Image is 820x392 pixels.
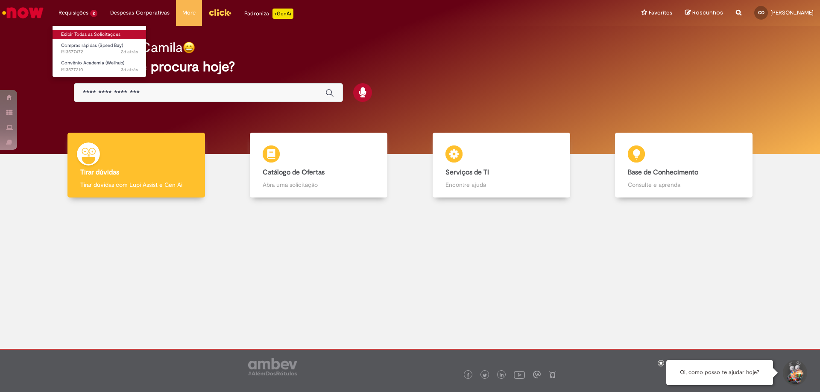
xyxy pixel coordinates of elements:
[183,41,195,54] img: happy-face.png
[628,168,698,177] b: Base de Conhecimento
[248,358,297,375] img: logo_footer_ambev_rotulo_gray.png
[533,371,541,378] img: logo_footer_workplace.png
[53,58,146,74] a: Aberto R13577210 : Convênio Academia (Wellhub)
[666,360,773,385] div: Oi, como posso te ajudar hoje?
[1,4,45,21] img: ServiceNow
[514,369,525,380] img: logo_footer_youtube.png
[121,67,138,73] time: 29/09/2025 14:22:11
[45,133,228,198] a: Tirar dúvidas Tirar dúvidas com Lupi Assist e Gen Ai
[445,168,489,177] b: Serviços de TI
[649,9,672,17] span: Favoritos
[74,59,747,74] h2: O que você procura hoje?
[61,49,138,55] span: R13577472
[782,360,807,386] button: Iniciar Conversa de Suporte
[758,10,764,15] span: CO
[61,67,138,73] span: R13577210
[445,180,557,189] p: Encontre ajuda
[483,373,487,377] img: logo_footer_twitter.png
[80,168,119,177] b: Tirar dúvidas
[263,180,375,189] p: Abra uma solicitação
[593,133,776,198] a: Base de Conhecimento Consulte e aprenda
[272,9,293,19] p: +GenAi
[59,9,88,17] span: Requisições
[182,9,196,17] span: More
[53,30,146,39] a: Exibir Todas as Solicitações
[228,133,410,198] a: Catálogo de Ofertas Abra uma solicitação
[628,180,740,189] p: Consulte e aprenda
[466,373,470,377] img: logo_footer_facebook.png
[692,9,723,17] span: Rascunhos
[549,371,556,378] img: logo_footer_naosei.png
[52,26,146,77] ul: Requisições
[685,9,723,17] a: Rascunhos
[410,133,593,198] a: Serviços de TI Encontre ajuda
[110,9,170,17] span: Despesas Corporativas
[80,180,192,189] p: Tirar dúvidas com Lupi Assist e Gen Ai
[244,9,293,19] div: Padroniza
[208,6,231,19] img: click_logo_yellow_360x200.png
[500,373,504,378] img: logo_footer_linkedin.png
[90,10,97,17] span: 2
[61,42,123,49] span: Compras rápidas (Speed Buy)
[121,67,138,73] span: 3d atrás
[53,41,146,57] a: Aberto R13577472 : Compras rápidas (Speed Buy)
[121,49,138,55] time: 29/09/2025 14:54:45
[770,9,814,16] span: [PERSON_NAME]
[121,49,138,55] span: 2d atrás
[263,168,325,177] b: Catálogo de Ofertas
[61,60,124,66] span: Convênio Academia (Wellhub)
